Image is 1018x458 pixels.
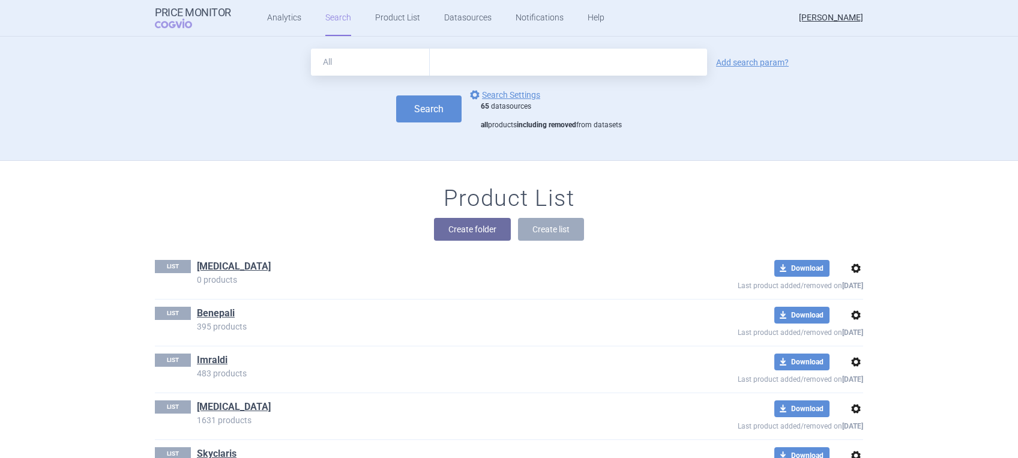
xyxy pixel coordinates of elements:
p: LIST [155,354,191,367]
span: COGVIO [155,19,209,28]
button: Download [774,260,830,277]
strong: all [481,121,488,129]
p: Last product added/removed on [651,417,863,432]
strong: including removed [517,121,576,129]
p: LIST [155,400,191,414]
h1: Benepali [197,307,235,322]
p: 395 products [197,322,651,331]
button: Create list [518,218,584,241]
button: Create folder [434,218,511,241]
h1: Adalimumab [197,260,271,276]
a: [MEDICAL_DATA] [197,400,271,414]
button: Download [774,400,830,417]
div: datasources products from datasets [481,102,622,130]
a: [MEDICAL_DATA] [197,260,271,273]
button: Download [774,307,830,324]
button: Search [396,95,462,122]
strong: [DATE] [842,422,863,430]
p: LIST [155,260,191,273]
a: Search Settings [468,88,540,102]
p: 0 products [197,276,651,284]
p: Last product added/removed on [651,370,863,385]
button: Download [774,354,830,370]
strong: 65 [481,102,489,110]
a: Price MonitorCOGVIO [155,7,231,29]
p: LIST [155,307,191,320]
a: Benepali [197,307,235,320]
strong: Price Monitor [155,7,231,19]
a: Imraldi [197,354,227,367]
h1: Imraldi [197,354,227,369]
p: 1631 products [197,416,651,424]
p: Last product added/removed on [651,277,863,292]
p: Last product added/removed on [651,324,863,339]
a: Add search param? [716,58,789,67]
p: 483 products [197,369,651,378]
h1: Infliximab [197,400,271,416]
h1: Product List [444,185,574,212]
strong: [DATE] [842,375,863,384]
strong: [DATE] [842,282,863,290]
strong: [DATE] [842,328,863,337]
